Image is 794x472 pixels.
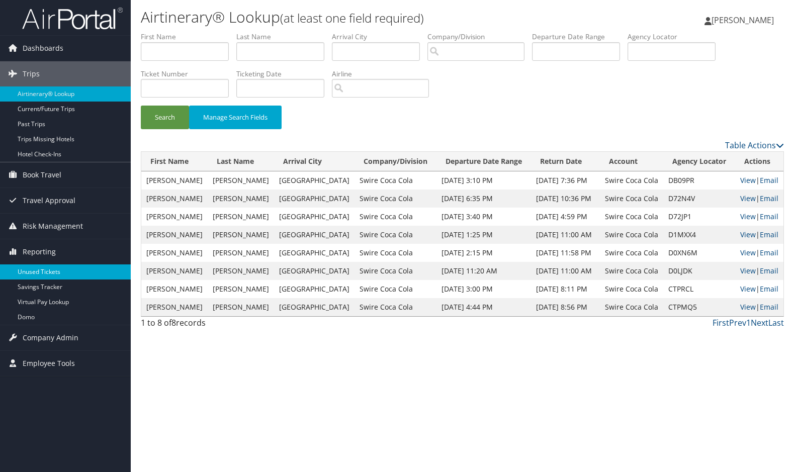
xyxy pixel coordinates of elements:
[141,262,208,280] td: [PERSON_NAME]
[735,262,783,280] td: |
[531,171,600,190] td: [DATE] 7:36 PM
[141,317,290,334] div: 1 to 8 of records
[23,162,61,187] span: Book Travel
[436,262,531,280] td: [DATE] 11:20 AM
[141,7,570,28] h1: Airtinerary® Lookup
[355,171,436,190] td: Swire Coca Cola
[436,280,531,298] td: [DATE] 3:00 PM
[760,194,778,203] a: Email
[23,36,63,61] span: Dashboards
[171,317,176,328] span: 8
[141,298,208,316] td: [PERSON_NAME]
[208,280,274,298] td: [PERSON_NAME]
[729,317,746,328] a: Prev
[436,208,531,226] td: [DATE] 3:40 PM
[600,262,663,280] td: Swire Coca Cola
[274,280,355,298] td: [GEOGRAPHIC_DATA]
[760,248,778,257] a: Email
[735,171,783,190] td: |
[141,171,208,190] td: [PERSON_NAME]
[141,106,189,129] button: Search
[355,208,436,226] td: Swire Coca Cola
[760,266,778,275] a: Email
[436,190,531,208] td: [DATE] 6:35 PM
[208,244,274,262] td: [PERSON_NAME]
[22,7,123,30] img: airportal-logo.png
[355,152,436,171] th: Company/Division
[531,208,600,226] td: [DATE] 4:59 PM
[746,317,751,328] a: 1
[663,244,735,262] td: D0XN6M
[436,226,531,244] td: [DATE] 1:25 PM
[189,106,282,129] button: Manage Search Fields
[740,266,756,275] a: View
[355,226,436,244] td: Swire Coca Cola
[141,152,208,171] th: First Name: activate to sort column ascending
[141,69,236,79] label: Ticket Number
[740,284,756,294] a: View
[768,317,784,328] a: Last
[663,280,735,298] td: CTPRCL
[23,325,78,350] span: Company Admin
[663,208,735,226] td: D72JP1
[208,262,274,280] td: [PERSON_NAME]
[355,280,436,298] td: Swire Coca Cola
[531,262,600,280] td: [DATE] 11:00 AM
[740,212,756,221] a: View
[436,171,531,190] td: [DATE] 3:10 PM
[735,298,783,316] td: |
[735,280,783,298] td: |
[663,262,735,280] td: D0LJDK
[600,226,663,244] td: Swire Coca Cola
[740,248,756,257] a: View
[141,208,208,226] td: [PERSON_NAME]
[735,190,783,208] td: |
[531,280,600,298] td: [DATE] 8:11 PM
[532,32,628,42] label: Departure Date Range
[740,302,756,312] a: View
[760,284,778,294] a: Email
[236,32,332,42] label: Last Name
[23,188,75,213] span: Travel Approval
[141,32,236,42] label: First Name
[141,244,208,262] td: [PERSON_NAME]
[760,302,778,312] a: Email
[141,190,208,208] td: [PERSON_NAME]
[208,226,274,244] td: [PERSON_NAME]
[760,175,778,185] a: Email
[531,298,600,316] td: [DATE] 8:56 PM
[531,244,600,262] td: [DATE] 11:58 PM
[600,171,663,190] td: Swire Coca Cola
[628,32,723,42] label: Agency Locator
[436,298,531,316] td: [DATE] 4:44 PM
[600,298,663,316] td: Swire Coca Cola
[663,190,735,208] td: D72N4V
[704,5,784,35] a: [PERSON_NAME]
[274,171,355,190] td: [GEOGRAPHIC_DATA]
[600,244,663,262] td: Swire Coca Cola
[355,244,436,262] td: Swire Coca Cola
[531,226,600,244] td: [DATE] 11:00 AM
[735,152,783,171] th: Actions
[427,32,532,42] label: Company/Division
[23,214,83,239] span: Risk Management
[713,317,729,328] a: First
[274,152,355,171] th: Arrival City: activate to sort column ascending
[600,208,663,226] td: Swire Coca Cola
[760,230,778,239] a: Email
[740,194,756,203] a: View
[355,190,436,208] td: Swire Coca Cola
[740,175,756,185] a: View
[23,61,40,86] span: Trips
[274,226,355,244] td: [GEOGRAPHIC_DATA]
[274,208,355,226] td: [GEOGRAPHIC_DATA]
[600,190,663,208] td: Swire Coca Cola
[531,190,600,208] td: [DATE] 10:36 PM
[208,208,274,226] td: [PERSON_NAME]
[735,244,783,262] td: |
[23,239,56,264] span: Reporting
[141,280,208,298] td: [PERSON_NAME]
[355,298,436,316] td: Swire Coca Cola
[751,317,768,328] a: Next
[760,212,778,221] a: Email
